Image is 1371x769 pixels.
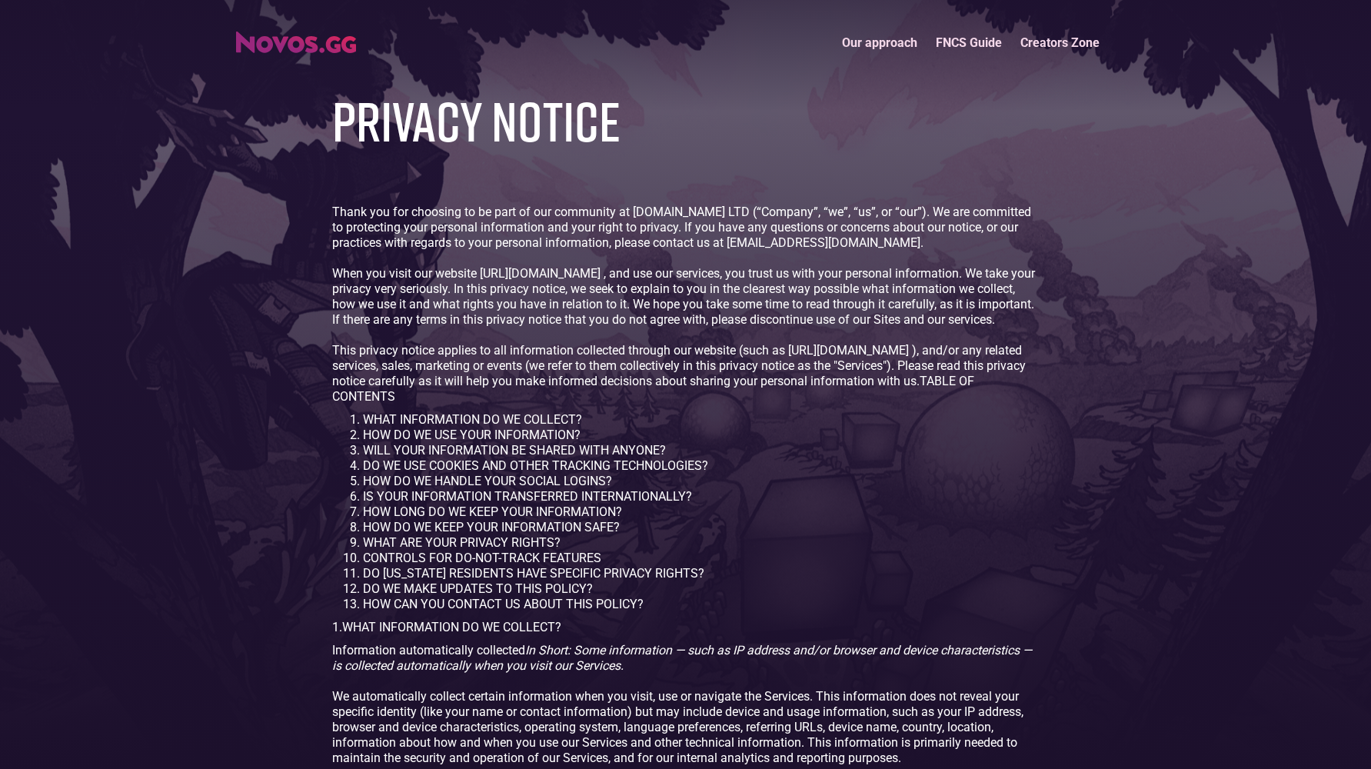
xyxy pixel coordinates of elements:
a: WHAT ARE YOUR PRIVACY RIGHTS? [363,535,561,550]
em: In Short: Some information — such as IP address and/or browser and device characteristics — is co... [332,643,1032,673]
a: HOW DO WE KEEP YOUR INFORMATION SAFE? [363,520,620,534]
p: When you visit our website [URL][DOMAIN_NAME] , and use our services, you trust us with your pers... [332,266,1040,328]
p: This privacy notice applies to all information collected through our website (such as [URL][DOMAI... [332,343,1040,404]
a: WHAT INFORMATION DO WE COLLECT? [363,412,582,427]
a: HOW DO WE USE YOUR INFORMATION? [363,428,581,442]
p: Information automatically collected [332,643,1040,674]
p: We automatically collect certain information when you visit, use or navigate the Services. This i... [332,689,1040,766]
a: IS YOUR INFORMATION TRANSFERRED INTERNATIONALLY? [363,489,692,504]
p: 1.WHAT INFORMATION DO WE COLLECT? [332,620,1040,635]
a: CONTROLS FOR DO-NOT-TRACK FEATURES [363,551,601,565]
a: DO WE MAKE UPDATES TO THIS POLICY? [363,581,593,596]
a: WILL YOUR INFORMATION BE SHARED WITH ANYONE? [363,443,666,458]
a: FNCS Guide [927,26,1011,59]
a: DO [US_STATE] RESIDENTS HAVE SPECIFIC PRIVACY RIGHTS? [363,566,704,581]
p: Thank you for choosing to be part of our community at [DOMAIN_NAME] LTD (“Company”, “we”, “us”, o... [332,205,1040,251]
h1: PRIVACY NOTICE [332,90,621,151]
a: Our approach [833,26,927,59]
a: HOW DO WE HANDLE YOUR SOCIAL LOGINS? [363,474,612,488]
a: HOW CAN YOU CONTACT US ABOUT THIS POLICY? [363,597,644,611]
a: Creators Zone [1011,26,1109,59]
a: HOW LONG DO WE KEEP YOUR INFORMATION? [363,504,622,519]
a: DO WE USE COOKIES AND OTHER TRACKING TECHNOLOGIES? [363,458,708,473]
